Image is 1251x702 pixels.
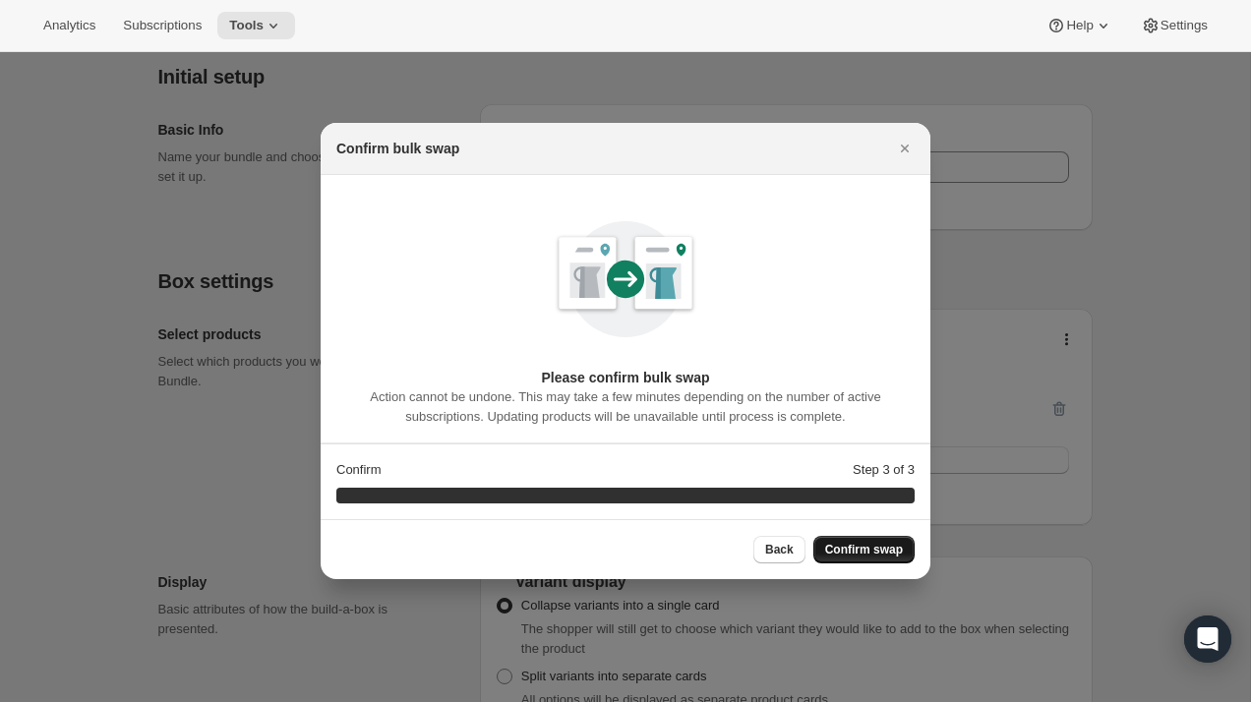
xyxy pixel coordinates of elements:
span: Tools [229,18,264,33]
button: Subscriptions [111,12,213,39]
span: Help [1066,18,1093,33]
span: Action cannot be undone. This may take a few minutes depending on the number of active subscripti... [370,389,880,424]
span: Back [765,542,794,557]
button: Back [753,536,805,563]
p: Step 3 of 3 [853,460,915,480]
button: Close [891,135,919,162]
h3: Please confirm bulk swap [336,368,915,387]
h2: Confirm bulk swap [336,139,459,158]
button: Analytics [31,12,107,39]
button: Settings [1129,12,1220,39]
button: Help [1035,12,1124,39]
button: Confirm swap [813,536,915,563]
span: Analytics [43,18,95,33]
p: Confirm [336,460,382,480]
span: Subscriptions [123,18,202,33]
button: Tools [217,12,295,39]
span: Confirm swap [825,542,903,557]
div: Open Intercom Messenger [1184,615,1231,663]
span: Settings [1161,18,1208,33]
